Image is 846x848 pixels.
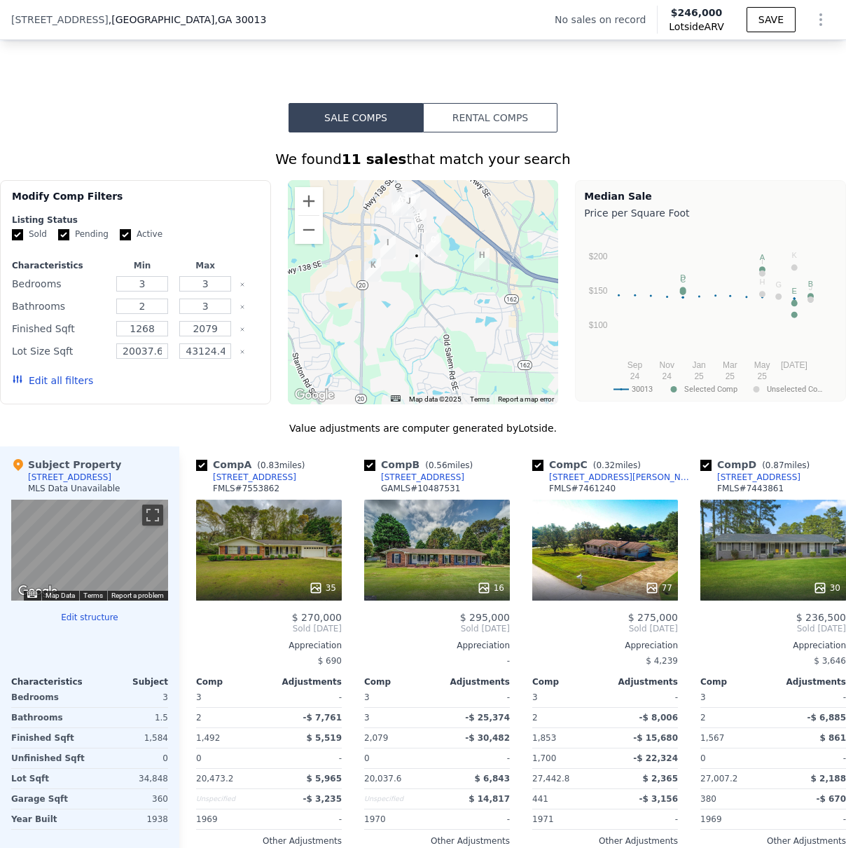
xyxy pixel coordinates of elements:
div: - [272,748,342,768]
div: - [608,688,678,707]
span: 3 [700,692,706,702]
button: Sale Comps [289,103,423,132]
div: 360 [92,789,168,809]
div: Characteristics [12,260,108,271]
span: 0.32 [596,460,615,470]
div: Min [113,260,171,271]
text: G [776,280,782,289]
span: 0.56 [429,460,448,470]
div: FMLS # 7553862 [213,483,279,494]
span: 1,700 [532,753,556,763]
text: F [792,299,797,307]
div: 35 [309,581,336,595]
text: [DATE] [781,360,807,370]
span: Sold [DATE] [532,623,678,634]
div: Subject Property [11,458,121,472]
a: [STREET_ADDRESS][PERSON_NAME] [532,472,695,483]
div: 77 [645,581,672,595]
div: GAMLS # 10487531 [381,483,460,494]
input: Active [120,229,131,240]
div: 2 [532,708,602,727]
text: 24 [630,371,640,381]
div: - [776,748,846,768]
text: J [809,283,813,292]
span: -$ 7,761 [303,713,342,723]
span: 27,442.8 [532,774,569,784]
label: Sold [12,228,47,240]
div: 2135 Old Salem Rd SE [409,249,424,273]
text: 25 [758,371,768,381]
text: Unselected Co… [767,385,822,394]
span: -$ 8,006 [639,713,678,723]
div: 1938 [92,809,168,829]
div: - [440,688,510,707]
div: Max [176,260,234,271]
strong: 11 sales [342,151,407,167]
span: $ 236,500 [796,612,846,623]
div: 1283 Maple St SE [393,192,408,216]
span: , [GEOGRAPHIC_DATA] [109,13,267,27]
div: 34,848 [92,769,168,788]
span: ( miles) [419,460,478,470]
div: Comp [532,676,605,688]
div: Garage Sqft [11,789,87,809]
div: Comp [700,676,773,688]
div: No sales on record [555,13,657,27]
span: 0 [364,753,370,763]
div: Comp C [532,458,646,472]
div: A chart. [584,223,833,398]
div: 1969 [196,809,266,829]
div: 1969 [700,809,770,829]
span: -$ 3,156 [639,794,678,804]
div: MLS Data Unavailable [28,483,120,494]
div: Bathrooms [11,708,87,727]
a: Open this area in Google Maps (opens a new window) [15,582,61,601]
span: 0 [196,753,202,763]
text: Mar [723,360,737,370]
div: 1499 Patty Ct SE [426,233,441,257]
div: 16 [477,581,504,595]
text: $200 [589,252,608,261]
div: Listing Status [12,214,259,226]
span: ( miles) [588,460,646,470]
span: 1,492 [196,733,220,743]
text: 24 [663,371,672,381]
div: 2 [700,708,770,727]
span: $ 5,519 [307,733,342,743]
a: Open this area in Google Maps (opens a new window) [291,386,338,404]
text: E [792,287,797,295]
div: 3 [92,688,168,707]
div: - [272,809,342,829]
button: Clear [240,327,245,332]
text: 30013 [632,385,653,394]
div: FMLS # 7443861 [717,483,784,494]
span: Sold [DATE] [196,623,342,634]
text: A [760,253,765,261]
span: -$ 3,235 [303,794,342,804]
div: Other Adjustments [532,835,678,847]
img: Google [15,582,61,601]
a: [STREET_ADDRESS] [364,472,464,483]
text: 25 [695,371,705,381]
span: 380 [700,794,716,804]
span: 3 [532,692,538,702]
div: Year Built [11,809,87,829]
button: Rental Comps [423,103,557,132]
button: Clear [240,349,245,355]
div: Other Adjustments [364,835,510,847]
span: $ 861 [819,733,846,743]
span: $ 690 [318,656,342,666]
div: Subject [90,676,168,688]
div: 1,584 [92,728,168,748]
div: 1.5 [92,708,168,727]
div: Bathrooms [12,296,108,316]
button: Keyboard shortcuts [391,395,401,402]
div: Unfinished Sqft [11,748,87,768]
text: I [761,257,763,266]
span: Sold [DATE] [700,623,846,634]
span: $ 270,000 [292,612,342,623]
div: [STREET_ADDRESS] [717,472,800,483]
span: $ 2,188 [811,774,846,784]
label: Pending [58,228,109,240]
text: Nov [660,360,674,370]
